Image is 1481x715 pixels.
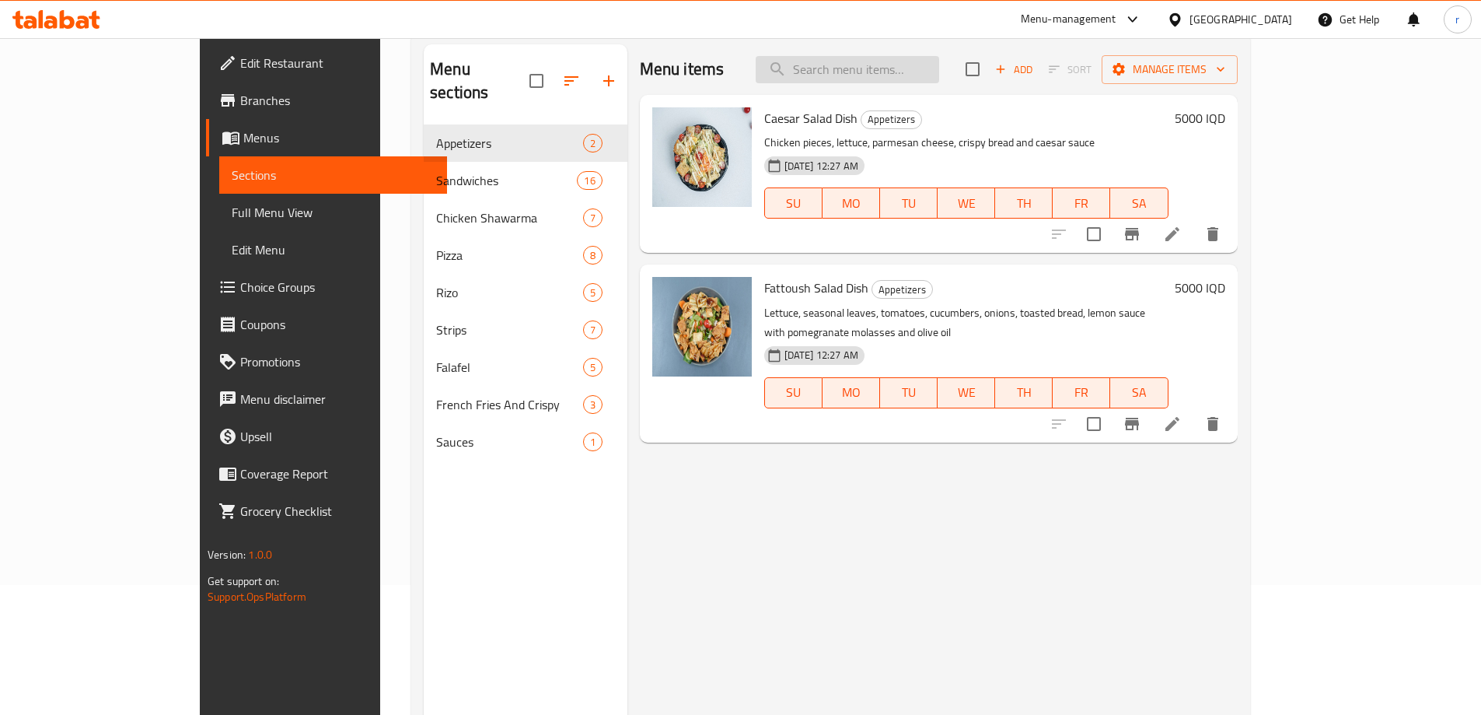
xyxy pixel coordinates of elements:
div: items [583,395,603,414]
span: Menus [243,128,435,147]
div: [GEOGRAPHIC_DATA] [1189,11,1292,28]
span: FR [1059,192,1104,215]
img: Caesar Salad Dish [652,107,752,207]
span: TU [886,192,931,215]
div: items [583,209,603,227]
a: Edit menu item [1163,225,1182,244]
div: Appetizers [871,280,933,299]
span: Rizo [436,283,582,302]
button: SA [1110,377,1168,408]
span: Sandwiches [436,171,577,190]
span: Pizza [436,246,582,265]
span: Sort sections [553,62,590,100]
span: 7 [584,211,602,226]
span: SA [1116,381,1161,404]
button: SA [1110,188,1168,219]
span: Fattoush Salad Dish [764,276,868,300]
button: TU [880,377,938,408]
a: Choice Groups [206,268,447,306]
div: French Fries And Crispy [436,395,582,414]
div: Chicken Shawarma7 [424,199,627,237]
button: TU [880,188,938,219]
div: Sandwiches16 [424,162,627,199]
span: Falafel [436,358,582,377]
span: 1.0.0 [249,545,273,565]
div: Appetizers [861,110,922,129]
button: TH [995,188,1053,219]
div: items [577,171,602,190]
p: Chicken pieces, lettuce, parmesan cheese, crispy bread and caesar sauce [764,133,1168,152]
span: 5 [584,360,602,375]
span: SU [771,192,816,215]
a: Edit menu item [1163,415,1182,433]
span: Select to update [1078,408,1110,440]
a: Edit Menu [219,231,447,268]
span: SU [771,381,816,404]
div: items [583,283,603,302]
span: Branches [240,91,435,110]
a: Sections [219,156,447,194]
span: Select section [956,53,989,86]
span: Add [993,61,1035,79]
button: SU [764,188,823,219]
a: Coverage Report [206,455,447,492]
span: Add item [989,58,1039,82]
span: Coupons [240,315,435,334]
span: r [1455,11,1459,28]
div: French Fries And Crispy3 [424,386,627,423]
a: Upsell [206,418,447,455]
p: Lettuce, seasonal leaves, tomatoes, cucumbers, onions, toasted bread, lemon sauce with pomegranat... [764,303,1168,342]
a: Edit Restaurant [206,44,447,82]
span: Select all sections [520,65,553,97]
span: Edit Restaurant [240,54,435,72]
span: 8 [584,248,602,263]
div: Rizo5 [424,274,627,311]
button: Add [989,58,1039,82]
button: Manage items [1102,55,1238,84]
span: 7 [584,323,602,338]
button: WE [938,377,995,408]
button: Add section [590,62,627,100]
h6: 5000 IQD [1175,277,1225,299]
a: Support.OpsPlatform [208,587,306,607]
a: Branches [206,82,447,119]
span: 5 [584,286,602,300]
div: Menu-management [1021,10,1116,29]
a: Full Menu View [219,194,447,231]
span: Appetizers [861,110,921,128]
button: delete [1194,216,1231,253]
div: Strips7 [424,311,627,349]
span: Select section first [1039,58,1102,82]
span: TH [1001,381,1046,404]
button: Branch-specific-item [1113,216,1151,253]
div: items [583,433,603,451]
div: Sauces [436,433,582,451]
span: MO [829,192,874,215]
button: MO [823,188,880,219]
h2: Menu sections [430,58,529,104]
span: 16 [578,173,601,188]
div: Appetizers [436,134,582,152]
a: Grocery Checklist [206,492,447,530]
span: Strips [436,321,582,339]
span: MO [829,381,874,404]
a: Menus [206,119,447,156]
span: Get support on: [208,571,279,591]
span: Appetizers [872,281,932,299]
span: Chicken Shawarma [436,209,582,227]
button: TH [995,377,1053,408]
span: Edit Menu [232,240,435,259]
h2: Menu items [640,58,725,81]
span: Grocery Checklist [240,502,435,520]
img: Fattoush Salad Dish [652,277,752,377]
button: delete [1194,405,1231,443]
span: TH [1001,192,1046,215]
button: WE [938,188,995,219]
span: WE [944,381,989,404]
span: [DATE] 12:27 AM [778,159,864,173]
